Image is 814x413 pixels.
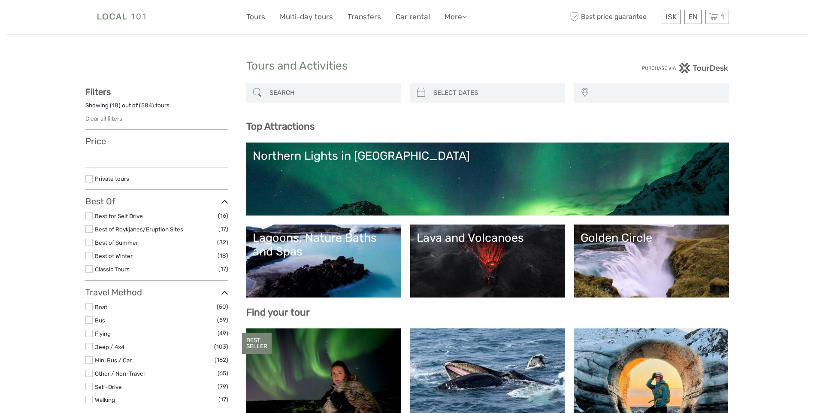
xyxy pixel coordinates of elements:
[85,287,228,298] h3: Travel Method
[246,307,310,318] b: Find your tour
[95,266,130,273] a: Classic Tours
[95,213,143,219] a: Best for Self Drive
[253,149,723,163] div: Northern Lights in [GEOGRAPHIC_DATA]
[85,196,228,206] h3: Best Of
[85,136,228,146] h3: Price
[417,231,559,245] div: Lava and Volcanoes
[218,224,228,234] span: (17)
[95,175,129,182] a: Private tours
[214,342,228,352] span: (103)
[112,101,118,109] label: 18
[666,12,677,21] span: ISK
[85,87,111,97] strong: Filters
[218,264,228,274] span: (17)
[246,59,568,73] h1: Tours and Activities
[217,237,228,247] span: (32)
[417,231,559,291] a: Lava and Volcanoes
[568,10,660,24] span: Best price guarantee
[218,251,228,261] span: (18)
[95,317,105,324] a: Bus
[217,302,228,312] span: (50)
[85,101,228,115] div: Showing ( ) out of ( ) tours
[445,11,467,23] a: More
[642,63,729,73] img: PurchaseViaTourDesk.png
[218,328,228,338] span: (49)
[95,370,145,377] a: Other / Non-Travel
[218,211,228,221] span: (16)
[266,85,397,100] input: SEARCH
[218,382,228,392] span: (79)
[85,6,159,27] img: Local 101
[95,252,133,259] a: Best of Winter
[141,101,152,109] label: 584
[95,330,111,337] a: Flying
[95,239,138,246] a: Best of Summer
[217,315,228,325] span: (59)
[581,231,723,291] a: Golden Circle
[430,85,561,100] input: SELECT DATES
[242,333,272,354] div: BEST SELLER
[253,149,723,209] a: Northern Lights in [GEOGRAPHIC_DATA]
[246,11,265,23] a: Tours
[95,383,122,390] a: Self-Drive
[218,395,228,404] span: (17)
[684,10,702,24] div: EN
[85,115,122,122] a: Clear all filters
[218,368,228,378] span: (65)
[280,11,333,23] a: Multi-day tours
[720,12,725,21] span: 1
[253,231,395,291] a: Lagoons, Nature Baths and Spas
[215,355,228,365] span: (162)
[581,231,723,245] div: Golden Circle
[95,357,132,364] a: Mini Bus / Car
[253,231,395,259] div: Lagoons, Nature Baths and Spas
[348,11,381,23] a: Transfers
[95,226,183,233] a: Best of Reykjanes/Eruption Sites
[396,11,430,23] a: Car rental
[95,343,124,350] a: Jeep / 4x4
[246,121,315,132] b: Top Attractions
[95,304,107,310] a: Boat
[95,396,115,403] a: Walking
